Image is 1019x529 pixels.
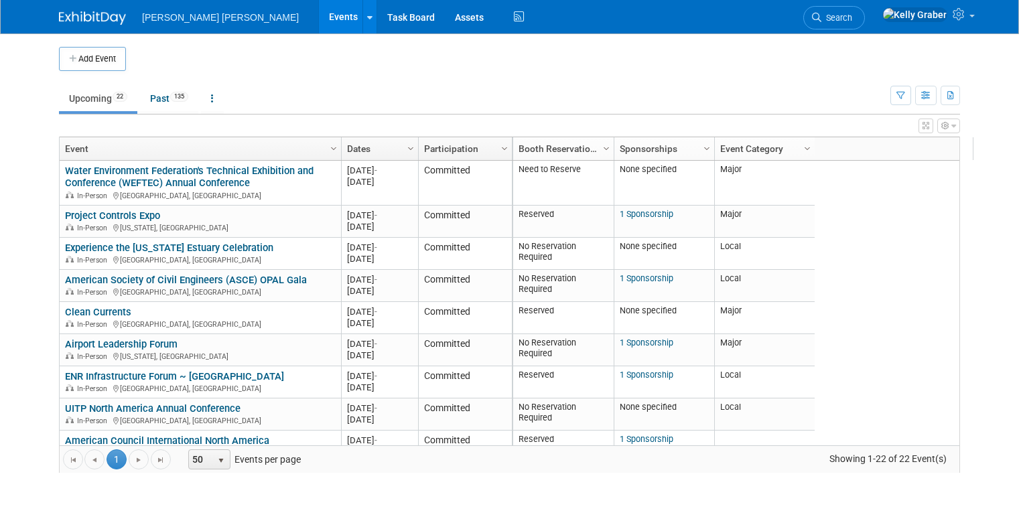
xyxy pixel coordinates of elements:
td: Reserved [513,366,614,398]
div: [GEOGRAPHIC_DATA], [GEOGRAPHIC_DATA] [65,414,335,426]
span: 50 [189,450,212,469]
div: [DATE] [347,338,412,350]
td: Major [714,302,815,334]
td: Need to Reserve [513,161,614,206]
span: Go to the first page [68,455,78,465]
img: In-Person Event [66,192,74,198]
div: [DATE] [347,306,412,317]
a: Past135 [140,86,198,111]
a: Column Settings [404,137,419,157]
span: In-Person [77,256,111,264]
td: Major [714,334,815,366]
a: 1 Sponsorship [620,370,673,380]
div: [DATE] [347,253,412,264]
td: Local [714,238,815,270]
button: Add Event [59,47,126,71]
span: Column Settings [405,143,416,154]
img: In-Person Event [66,352,74,359]
img: In-Person Event [66,320,74,327]
a: Airport Leadership Forum [65,338,178,350]
a: Project Controls Expo [65,210,160,222]
a: Participation [424,137,503,160]
a: Event Category [720,137,806,160]
td: No Reservation Required [513,334,614,366]
td: Committed [418,270,512,302]
span: 22 [113,92,127,102]
span: Column Settings [802,143,813,154]
span: Column Settings [701,143,712,154]
div: [GEOGRAPHIC_DATA], [GEOGRAPHIC_DATA] [65,254,335,265]
td: Committed [418,238,512,270]
span: Search [821,13,852,23]
span: None specified [620,241,677,251]
td: No Reservation Required [513,238,614,270]
div: [DATE] [347,370,412,382]
div: [US_STATE], [GEOGRAPHIC_DATA] [65,222,335,233]
img: In-Person Event [66,384,74,391]
img: Kelly Graber [882,7,947,22]
span: - [375,165,377,175]
td: No Reservation Required [513,398,614,431]
a: 1 Sponsorship [620,434,673,444]
a: Experience the [US_STATE] Estuary Celebration [65,242,273,254]
div: [DATE] [347,176,412,187]
span: 135 [170,92,188,102]
td: Local [714,398,815,431]
td: Major [714,161,815,206]
span: Go to the last page [155,455,166,465]
span: Showing 1-22 of 22 Event(s) [817,449,959,468]
span: In-Person [77,417,111,425]
td: Reserved [513,206,614,238]
span: - [375,275,377,285]
div: [GEOGRAPHIC_DATA], [GEOGRAPHIC_DATA] [65,318,335,329]
td: Local [714,366,815,398]
a: Water Environment Federation's Technical Exhibition and Conference (WEFTEC) Annual Conference [65,165,314,190]
img: In-Person Event [66,417,74,423]
a: Column Settings [327,137,342,157]
div: [DATE] [347,210,412,221]
a: Search [803,6,865,29]
img: In-Person Event [66,288,74,295]
a: Clean Currents [65,306,131,318]
span: None specified [620,305,677,315]
a: 1 Sponsorship [620,337,673,348]
span: 1 [107,449,127,469]
div: [GEOGRAPHIC_DATA], [GEOGRAPHIC_DATA] [65,286,335,297]
div: [DATE] [347,402,412,414]
td: Local [714,270,815,302]
a: American Society of Civil Engineers (ASCE) OPAL Gala [65,274,307,286]
div: [DATE] [347,317,412,329]
img: In-Person Event [66,256,74,262]
td: Reserved [513,302,614,334]
div: [DATE] [347,221,412,232]
span: - [375,242,377,252]
span: In-Person [77,352,111,361]
img: ExhibitDay [59,11,126,25]
td: No Reservation Required [513,270,614,302]
a: Go to the first page [63,449,83,469]
span: Go to the previous page [89,455,100,465]
span: [PERSON_NAME] [PERSON_NAME] [142,12,299,23]
a: 1 Sponsorship [620,273,673,283]
span: In-Person [77,320,111,329]
span: - [375,403,377,413]
td: Committed [418,161,512,206]
a: Sponsorships [620,137,705,160]
span: - [375,371,377,381]
span: Go to the next page [133,455,144,465]
div: [DATE] [347,165,412,176]
div: [US_STATE], [GEOGRAPHIC_DATA] [65,350,335,362]
div: [DATE] [347,435,412,446]
a: Column Settings [600,137,614,157]
div: [DATE] [347,350,412,361]
span: Column Settings [601,143,612,154]
a: Column Settings [801,137,815,157]
span: In-Person [77,288,111,297]
td: Committed [418,398,512,431]
div: [DATE] [347,242,412,253]
div: [DATE] [347,274,412,285]
td: Committed [418,334,512,366]
span: None specified [620,164,677,174]
td: Major [714,206,815,238]
a: Upcoming22 [59,86,137,111]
